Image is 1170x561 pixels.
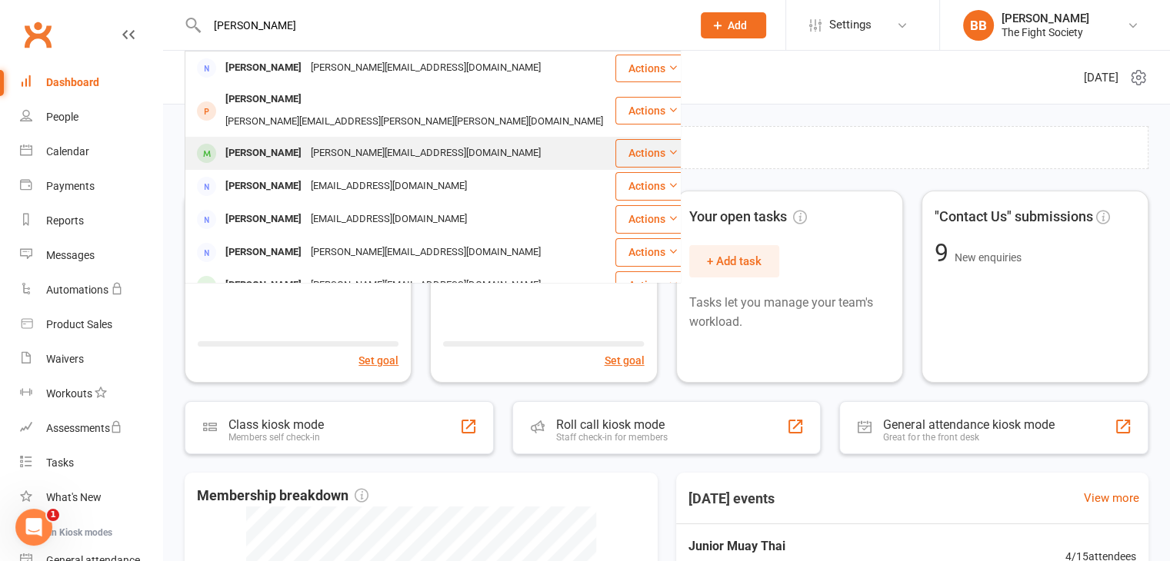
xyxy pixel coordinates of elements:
[615,271,692,299] button: Actions
[221,274,306,297] div: [PERSON_NAME]
[46,353,84,365] div: Waivers
[306,208,472,231] div: [EMAIL_ADDRESS][DOMAIN_NAME]
[20,238,162,273] a: Messages
[883,417,1054,432] div: General attendance kiosk mode
[221,57,306,79] div: [PERSON_NAME]
[46,214,84,227] div: Reports
[46,76,99,88] div: Dashboard
[306,57,545,79] div: [PERSON_NAME][EMAIL_ADDRESS][DOMAIN_NAME]
[46,456,74,469] div: Tasks
[701,12,766,38] button: Add
[1084,68,1118,87] span: [DATE]
[605,352,645,369] button: Set goal
[46,318,112,330] div: Product Sales
[221,111,608,133] div: [PERSON_NAME][EMAIL_ADDRESS][PERSON_NAME][PERSON_NAME][DOMAIN_NAME]
[829,8,872,42] span: Settings
[556,432,668,443] div: Staff check-in for members
[676,485,787,513] h3: [DATE] events
[1002,12,1089,25] div: [PERSON_NAME]
[20,204,162,238] a: Reports
[306,241,545,264] div: [PERSON_NAME][EMAIL_ADDRESS][DOMAIN_NAME]
[15,509,52,546] iframe: Intercom live chat
[47,509,59,521] span: 1
[46,145,89,158] div: Calendar
[689,206,807,228] span: Your open tasks
[306,274,545,297] div: [PERSON_NAME][EMAIL_ADDRESS][DOMAIN_NAME]
[358,352,398,369] button: Set goal
[20,100,162,134] a: People
[221,175,306,198] div: [PERSON_NAME]
[689,293,890,332] p: Tasks let you manage your team's workload.
[20,273,162,307] a: Automations
[20,307,162,342] a: Product Sales
[615,238,692,266] button: Actions
[20,65,162,100] a: Dashboard
[46,491,102,503] div: What's New
[46,422,122,434] div: Assessments
[20,169,162,204] a: Payments
[202,15,681,36] input: Search...
[306,142,545,164] div: [PERSON_NAME][EMAIL_ADDRESS][DOMAIN_NAME]
[46,249,95,261] div: Messages
[935,206,1093,228] span: "Contact Us" submissions
[221,142,306,164] div: [PERSON_NAME]
[197,485,368,507] span: Membership breakdown
[221,88,306,111] div: [PERSON_NAME]
[615,205,692,233] button: Actions
[306,175,472,198] div: [EMAIL_ADDRESS][DOMAIN_NAME]
[221,208,306,231] div: [PERSON_NAME]
[20,377,162,411] a: Workouts
[615,139,692,167] button: Actions
[20,411,162,446] a: Assessments
[18,15,57,54] a: Clubworx
[963,10,994,41] div: BB
[883,432,1054,443] div: Great for the front desk
[20,342,162,377] a: Waivers
[1002,25,1089,39] div: The Fight Society
[20,446,162,480] a: Tasks
[556,417,668,432] div: Roll call kiosk mode
[1084,489,1139,507] a: View more
[46,387,92,400] div: Workouts
[221,241,306,264] div: [PERSON_NAME]
[20,134,162,169] a: Calendar
[615,97,692,124] button: Actions
[46,111,78,123] div: People
[955,251,1022,264] span: New enquiries
[20,480,162,515] a: What's New
[935,238,955,267] span: 9
[46,284,108,296] div: Automations
[228,417,324,432] div: Class kiosk mode
[688,536,1002,556] span: Junior Muay Thai
[689,245,779,277] button: + Add task
[228,432,324,443] div: Members self check-in
[728,19,747,32] span: Add
[615,55,692,82] button: Actions
[615,172,692,200] button: Actions
[46,180,95,192] div: Payments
